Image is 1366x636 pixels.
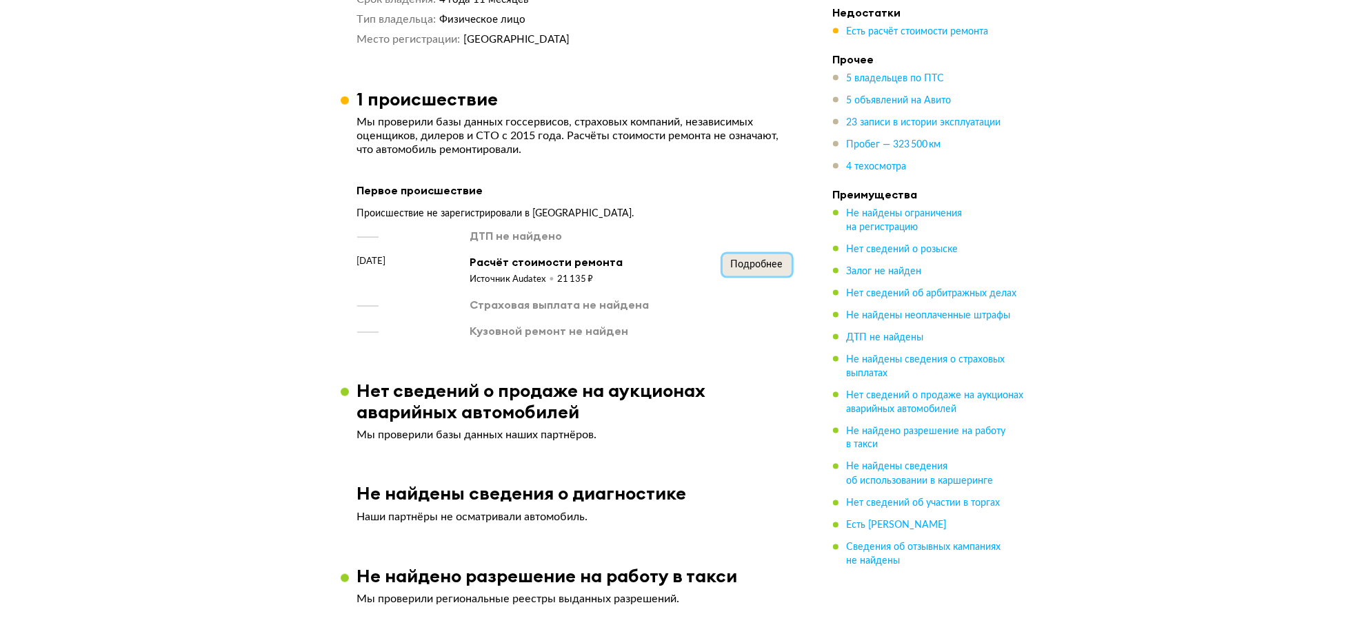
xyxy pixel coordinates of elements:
div: ДТП не найдено [470,228,563,243]
span: Нет сведений о розыске [847,245,958,254]
h4: Преимущества [833,187,1026,201]
span: [DATE] [357,254,386,268]
button: Подробнее [723,254,792,276]
span: 5 объявлений на Авито [847,96,952,105]
span: Нет сведений о продаже на аукционах аварийных автомобилей [847,391,1024,414]
span: Не найдены ограничения на регистрацию [847,209,963,232]
span: Нет сведений об арбитражных делах [847,289,1017,298]
p: Мы проверили базы данных госсервисов, страховых компаний, независимых оценщиков, дилеров и СТО с ... [357,115,792,156]
dt: Место регистрации [357,32,461,47]
p: Мы проверили базы данных наших партнёров. [357,428,792,442]
div: Источник Audatex [470,274,558,286]
p: Мы проверили региональные реестры выданных разрешений. [357,593,792,606]
span: 5 владельцев по ПТС [847,74,945,83]
p: Наши партнёры не осматривали автомобиль. [357,511,792,524]
div: Кузовной ремонт не найден [470,323,629,338]
h3: 1 происшествие [357,88,499,110]
span: Залог не найден [847,267,922,276]
h3: Не найдено разрешение на работу в такси [357,566,738,587]
span: Сведения об отзывных кампаниях не найдены [847,542,1001,566]
span: 4 техосмотра [847,162,907,172]
span: Не найдены сведения о страховых выплатах [847,355,1005,378]
span: Подробнее [731,260,783,269]
span: [GEOGRAPHIC_DATA] [463,34,570,45]
span: Есть расчёт стоимости ремонта [847,27,989,37]
span: Не найдены сведения об использовании в каршеринге [847,462,994,486]
h3: Не найдены сведения о диагностике [357,483,687,504]
div: Расчёт стоимости ремонта [470,254,623,269]
div: Первое происшествие [357,181,792,199]
div: Происшествие не зарегистрировали в [GEOGRAPHIC_DATA]. [357,207,792,220]
span: Есть [PERSON_NAME] [847,520,947,530]
span: Нет сведений об участии в торгах [847,498,1001,508]
span: Не найдено разрешение на работу в такси [847,427,1006,450]
div: Страховая выплата не найдена [470,297,650,312]
h3: Нет сведений о продаже на аукционах аварийных автомобилей [357,380,808,422]
dt: Тип владельца [357,12,436,27]
h4: Недостатки [833,6,1026,19]
span: Пробег — 323 500 км [847,140,941,150]
h4: Прочее [833,52,1026,66]
span: ДТП не найдены [847,333,924,342]
span: Не найдены неоплаченные штрафы [847,311,1011,320]
span: 23 записи в истории эксплуатации [847,118,1001,127]
div: 21 135 ₽ [558,274,594,286]
span: Физическое лицо [439,14,525,25]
